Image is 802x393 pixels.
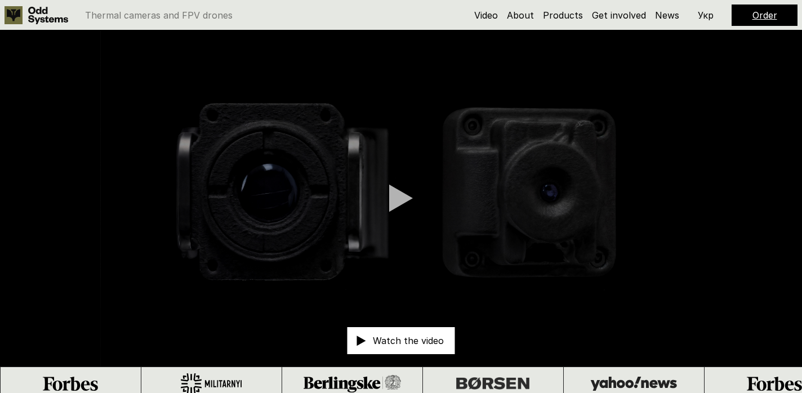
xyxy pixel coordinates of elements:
[752,10,777,21] a: Order
[698,11,714,20] p: Укр
[543,10,583,21] a: Products
[373,336,444,345] p: Watch the video
[592,10,646,21] a: Get involved
[655,10,679,21] a: News
[474,10,498,21] a: Video
[507,10,534,21] a: About
[85,11,233,20] p: Thermal cameras and FPV drones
